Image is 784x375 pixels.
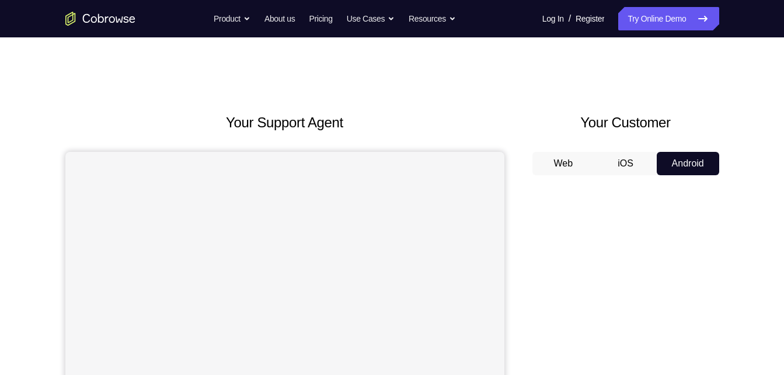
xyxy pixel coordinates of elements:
button: Web [532,152,595,175]
a: Log In [542,7,564,30]
button: Use Cases [347,7,395,30]
a: Go to the home page [65,12,135,26]
span: / [569,12,571,26]
button: iOS [594,152,657,175]
a: Try Online Demo [618,7,719,30]
a: Pricing [309,7,332,30]
button: Android [657,152,719,175]
a: Register [576,7,604,30]
h2: Your Support Agent [65,112,504,133]
a: About us [264,7,295,30]
button: Resources [409,7,456,30]
h2: Your Customer [532,112,719,133]
button: Product [214,7,250,30]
